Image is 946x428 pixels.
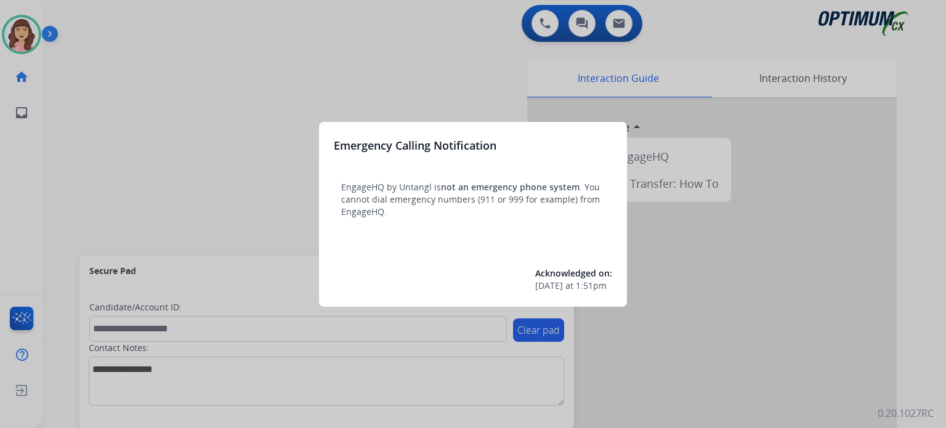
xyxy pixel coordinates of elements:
[341,181,605,218] p: EngageHQ by Untangl is . You cannot dial emergency numbers (911 or 999 for example) from EngageHQ.
[576,280,607,292] span: 1:51pm
[535,280,612,292] div: at
[535,267,612,279] span: Acknowledged on:
[878,406,934,421] p: 0.20.1027RC
[441,181,580,193] span: not an emergency phone system
[535,280,563,292] span: [DATE]
[334,137,496,154] h3: Emergency Calling Notification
